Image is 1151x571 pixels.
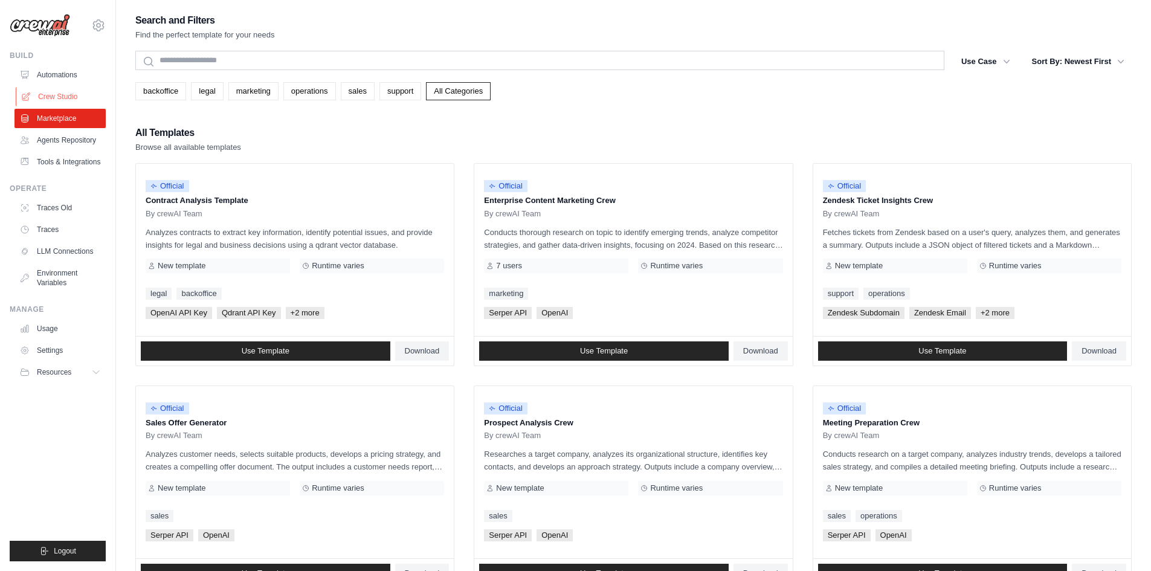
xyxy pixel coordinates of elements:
a: All Categories [426,82,491,100]
a: sales [146,510,173,522]
button: Use Case [954,51,1017,73]
a: operations [863,288,910,300]
span: OpenAI [537,529,573,541]
p: Zendesk Ticket Insights Crew [823,195,1121,207]
a: Crew Studio [16,87,107,106]
span: New template [496,483,544,493]
a: marketing [484,288,528,300]
p: Meeting Preparation Crew [823,417,1121,429]
a: backoffice [135,82,186,100]
a: sales [484,510,512,522]
span: OpenAI [537,307,573,319]
span: Official [823,402,866,415]
span: Official [484,402,527,415]
span: +2 more [976,307,1014,319]
a: Download [733,341,788,361]
p: Contract Analysis Template [146,195,444,207]
span: New template [835,261,883,271]
a: legal [146,288,172,300]
div: Manage [10,305,106,314]
a: operations [856,510,902,522]
span: Logout [54,546,76,556]
button: Logout [10,541,106,561]
a: LLM Connections [15,242,106,261]
span: By crewAI Team [146,431,202,440]
span: By crewAI Team [484,431,541,440]
span: Serper API [484,307,532,319]
h2: All Templates [135,124,241,141]
span: New template [835,483,883,493]
p: Fetches tickets from Zendesk based on a user's query, analyzes them, and generates a summary. Out... [823,226,1121,251]
button: Sort By: Newest First [1025,51,1132,73]
span: By crewAI Team [823,431,880,440]
span: Serper API [146,529,193,541]
span: Download [405,346,440,356]
a: sales [823,510,851,522]
span: New template [158,261,205,271]
span: Zendesk Email [909,307,971,319]
img: Logo [10,14,70,37]
a: Download [395,341,450,361]
span: Resources [37,367,71,377]
p: Conducts research on a target company, analyzes industry trends, develops a tailored sales strate... [823,448,1121,473]
a: Traces Old [15,198,106,218]
span: +2 more [286,307,324,319]
a: Settings [15,341,106,360]
p: Find the perfect template for your needs [135,29,275,41]
a: Use Template [141,341,390,361]
a: Agents Repository [15,131,106,150]
a: Use Template [818,341,1068,361]
p: Sales Offer Generator [146,417,444,429]
span: Download [1082,346,1117,356]
p: Prospect Analysis Crew [484,417,782,429]
a: Use Template [479,341,729,361]
a: backoffice [176,288,221,300]
h2: Search and Filters [135,12,275,29]
span: OpenAI [198,529,234,541]
a: sales [341,82,375,100]
span: Runtime varies [650,483,703,493]
span: OpenAI API Key [146,307,212,319]
span: New template [158,483,205,493]
span: Zendesk Subdomain [823,307,904,319]
span: Runtime varies [650,261,703,271]
a: Automations [15,65,106,85]
span: Runtime varies [312,261,364,271]
span: Serper API [823,529,871,541]
span: Qdrant API Key [217,307,281,319]
span: Serper API [484,529,532,541]
span: Runtime varies [312,483,364,493]
a: support [823,288,859,300]
p: Analyzes contracts to extract key information, identify potential issues, and provide insights fo... [146,226,444,251]
span: By crewAI Team [484,209,541,219]
p: Analyzes customer needs, selects suitable products, develops a pricing strategy, and creates a co... [146,448,444,473]
a: Usage [15,319,106,338]
span: Download [743,346,778,356]
span: Runtime varies [989,483,1042,493]
p: Browse all available templates [135,141,241,153]
p: Conducts thorough research on topic to identify emerging trends, analyze competitor strategies, a... [484,226,782,251]
span: Use Template [918,346,966,356]
span: Official [146,180,189,192]
a: support [379,82,421,100]
span: Runtime varies [989,261,1042,271]
span: Use Template [242,346,289,356]
span: 7 users [496,261,522,271]
a: legal [191,82,223,100]
a: operations [283,82,336,100]
span: By crewAI Team [823,209,880,219]
span: OpenAI [875,529,912,541]
a: Tools & Integrations [15,152,106,172]
a: Traces [15,220,106,239]
p: Enterprise Content Marketing Crew [484,195,782,207]
button: Resources [15,363,106,382]
span: Use Template [580,346,628,356]
a: Download [1072,341,1126,361]
span: By crewAI Team [146,209,202,219]
p: Researches a target company, analyzes its organizational structure, identifies key contacts, and ... [484,448,782,473]
div: Build [10,51,106,60]
span: Official [146,402,189,415]
span: Official [823,180,866,192]
div: Operate [10,184,106,193]
a: marketing [228,82,279,100]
